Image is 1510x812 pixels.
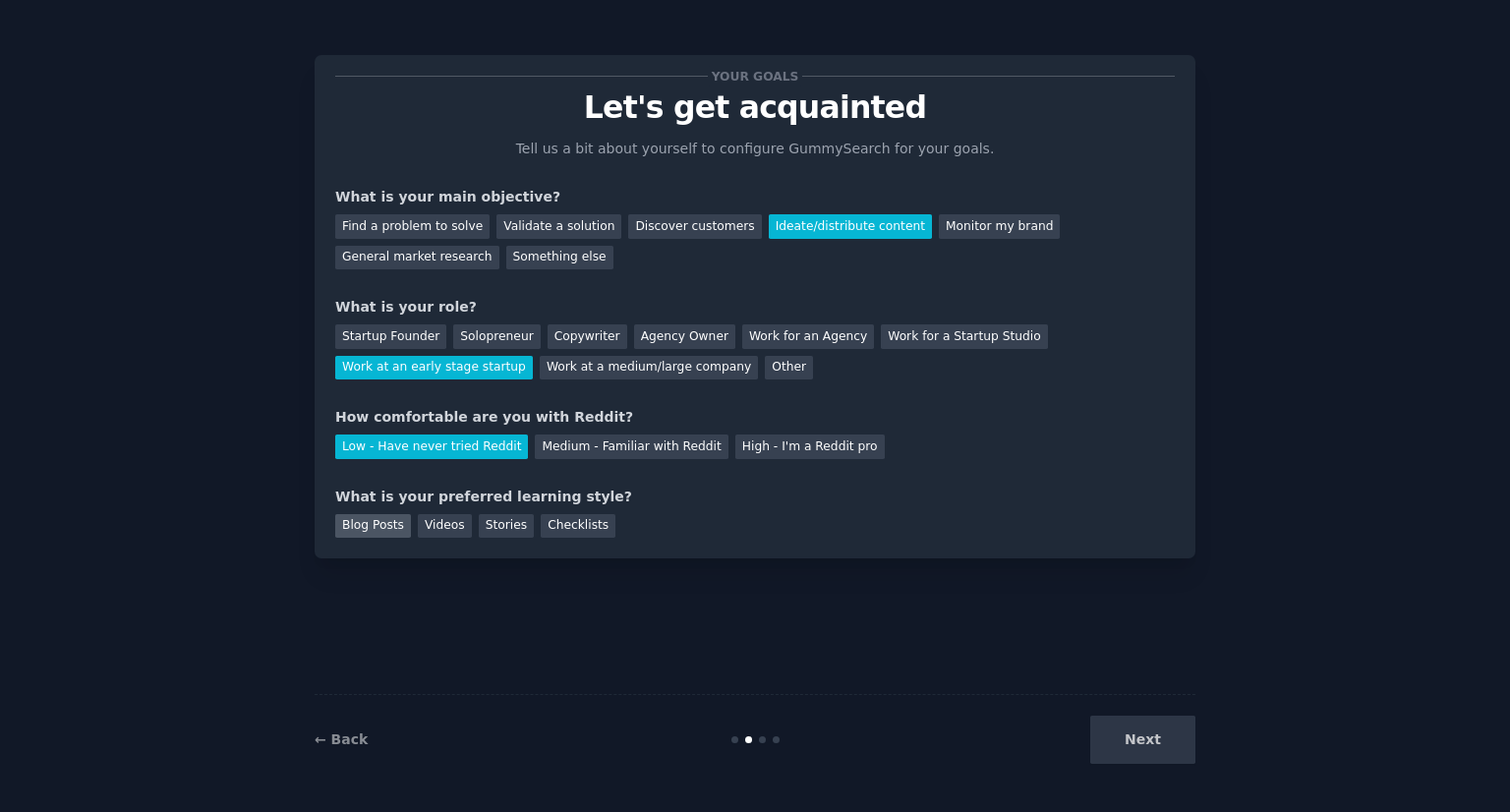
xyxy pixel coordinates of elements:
a: ← Back [315,731,368,747]
div: High - I'm a Reddit pro [735,435,885,459]
div: What is your main objective? [335,187,1175,207]
div: Medium - Familiar with Reddit [535,435,727,459]
div: Validate a solution [496,214,621,239]
span: Your goals [708,66,802,87]
div: What is your role? [335,297,1175,318]
div: Low - Have never tried Reddit [335,435,528,459]
div: Work for a Startup Studio [881,324,1047,349]
div: General market research [335,246,499,270]
div: Checklists [541,514,615,539]
div: Discover customers [628,214,761,239]
div: Blog Posts [335,514,411,539]
div: Startup Founder [335,324,446,349]
div: Monitor my brand [939,214,1060,239]
div: What is your preferred learning style? [335,487,1175,507]
div: Solopreneur [453,324,540,349]
div: Videos [418,514,472,539]
div: Something else [506,246,613,270]
div: Stories [479,514,534,539]
div: Agency Owner [634,324,735,349]
div: Ideate/distribute content [769,214,932,239]
div: Work at an early stage startup [335,356,533,380]
div: Copywriter [548,324,627,349]
div: Other [765,356,813,380]
div: Find a problem to solve [335,214,490,239]
div: Work for an Agency [742,324,874,349]
div: How comfortable are you with Reddit? [335,407,1175,428]
div: Work at a medium/large company [540,356,758,380]
p: Tell us a bit about yourself to configure GummySearch for your goals. [507,139,1003,159]
p: Let's get acquainted [335,90,1175,125]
